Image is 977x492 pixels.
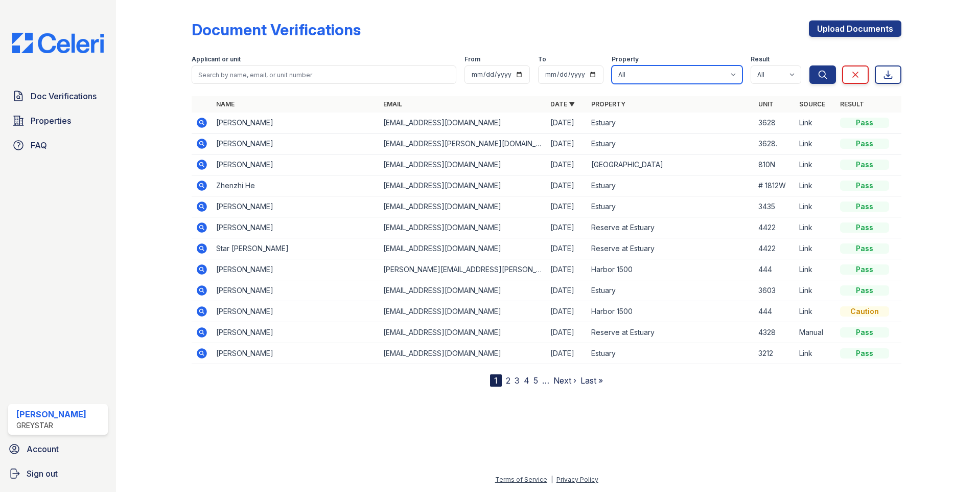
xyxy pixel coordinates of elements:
[27,443,59,455] span: Account
[212,175,379,196] td: Zhenzhi He
[795,301,836,322] td: Link
[546,196,587,217] td: [DATE]
[192,65,456,84] input: Search by name, email, or unit number
[383,100,402,108] a: Email
[192,55,241,63] label: Applicant or unit
[840,327,889,338] div: Pass
[546,113,587,133] td: [DATE]
[799,100,825,108] a: Source
[212,196,379,217] td: [PERSON_NAME]
[506,375,510,386] a: 2
[840,264,889,275] div: Pass
[464,55,480,63] label: From
[16,420,86,431] div: Greystar
[212,343,379,364] td: [PERSON_NAME]
[546,238,587,259] td: [DATE]
[612,55,639,63] label: Property
[587,322,754,343] td: Reserve at Estuary
[795,280,836,301] td: Link
[587,113,754,133] td: Estuary
[795,322,836,343] td: Manual
[379,259,546,280] td: [PERSON_NAME][EMAIL_ADDRESS][PERSON_NAME][DOMAIN_NAME]
[212,301,379,322] td: [PERSON_NAME]
[840,100,864,108] a: Result
[31,115,71,127] span: Properties
[754,259,795,280] td: 444
[546,217,587,238] td: [DATE]
[546,280,587,301] td: [DATE]
[758,100,774,108] a: Unit
[524,375,529,386] a: 4
[212,113,379,133] td: [PERSON_NAME]
[754,343,795,364] td: 3212
[379,343,546,364] td: [EMAIL_ADDRESS][DOMAIN_NAME]
[4,439,112,459] a: Account
[4,463,112,484] a: Sign out
[546,175,587,196] td: [DATE]
[840,118,889,128] div: Pass
[840,139,889,149] div: Pass
[840,348,889,359] div: Pass
[379,301,546,322] td: [EMAIL_ADDRESS][DOMAIN_NAME]
[754,301,795,322] td: 444
[379,238,546,259] td: [EMAIL_ADDRESS][DOMAIN_NAME]
[840,160,889,170] div: Pass
[587,133,754,154] td: Estuary
[550,100,575,108] a: Date ▼
[587,343,754,364] td: Estuary
[546,301,587,322] td: [DATE]
[379,175,546,196] td: [EMAIL_ADDRESS][DOMAIN_NAME]
[379,322,546,343] td: [EMAIL_ADDRESS][DOMAIN_NAME]
[546,259,587,280] td: [DATE]
[587,238,754,259] td: Reserve at Estuary
[754,280,795,301] td: 3603
[490,374,502,387] div: 1
[379,154,546,175] td: [EMAIL_ADDRESS][DOMAIN_NAME]
[795,238,836,259] td: Link
[840,181,889,191] div: Pass
[192,20,361,39] div: Document Verifications
[546,322,587,343] td: [DATE]
[212,238,379,259] td: Star [PERSON_NAME]
[587,301,754,322] td: Harbor 1500
[754,322,795,343] td: 4328
[795,133,836,154] td: Link
[587,196,754,217] td: Estuary
[795,175,836,196] td: Link
[212,154,379,175] td: [PERSON_NAME]
[840,285,889,296] div: Pass
[551,476,553,483] div: |
[754,175,795,196] td: # 1812W
[379,113,546,133] td: [EMAIL_ADDRESS][DOMAIN_NAME]
[754,154,795,175] td: 810N
[553,375,576,386] a: Next ›
[212,280,379,301] td: [PERSON_NAME]
[379,217,546,238] td: [EMAIL_ADDRESS][DOMAIN_NAME]
[379,280,546,301] td: [EMAIL_ADDRESS][DOMAIN_NAME]
[379,196,546,217] td: [EMAIL_ADDRESS][DOMAIN_NAME]
[8,110,108,131] a: Properties
[31,90,97,102] span: Doc Verifications
[587,259,754,280] td: Harbor 1500
[591,100,625,108] a: Property
[546,133,587,154] td: [DATE]
[795,154,836,175] td: Link
[538,55,546,63] label: To
[754,217,795,238] td: 4422
[754,133,795,154] td: 3628.
[840,243,889,254] div: Pass
[212,259,379,280] td: [PERSON_NAME]
[809,20,901,37] a: Upload Documents
[8,86,108,106] a: Doc Verifications
[754,113,795,133] td: 3628
[542,374,549,387] span: …
[495,476,547,483] a: Terms of Service
[556,476,598,483] a: Privacy Policy
[587,217,754,238] td: Reserve at Estuary
[754,238,795,259] td: 4422
[212,217,379,238] td: [PERSON_NAME]
[4,33,112,53] img: CE_Logo_Blue-a8612792a0a2168367f1c8372b55b34899dd931a85d93a1a3d3e32e68fde9ad4.png
[379,133,546,154] td: [EMAIL_ADDRESS][PERSON_NAME][DOMAIN_NAME]
[515,375,520,386] a: 3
